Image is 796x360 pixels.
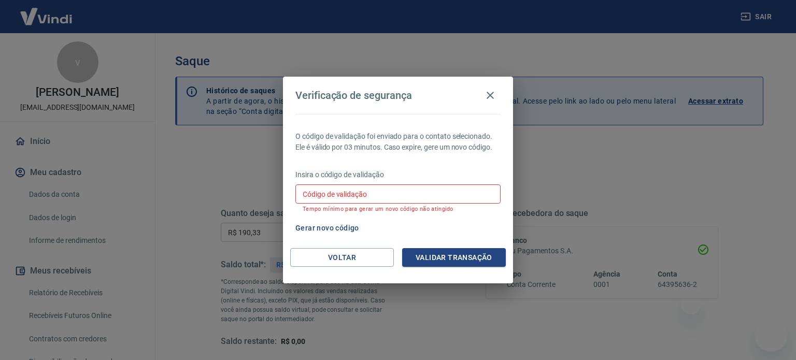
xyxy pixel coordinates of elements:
[295,131,501,153] p: O código de validação foi enviado para o contato selecionado. Ele é válido por 03 minutos. Caso e...
[295,89,412,102] h4: Verificação de segurança
[303,206,493,212] p: Tempo mínimo para gerar um novo código não atingido
[680,294,701,314] iframe: Fechar mensagem
[291,219,363,238] button: Gerar novo código
[295,169,501,180] p: Insira o código de validação
[755,319,788,352] iframe: Botão para abrir a janela de mensagens
[402,248,506,267] button: Validar transação
[290,248,394,267] button: Voltar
